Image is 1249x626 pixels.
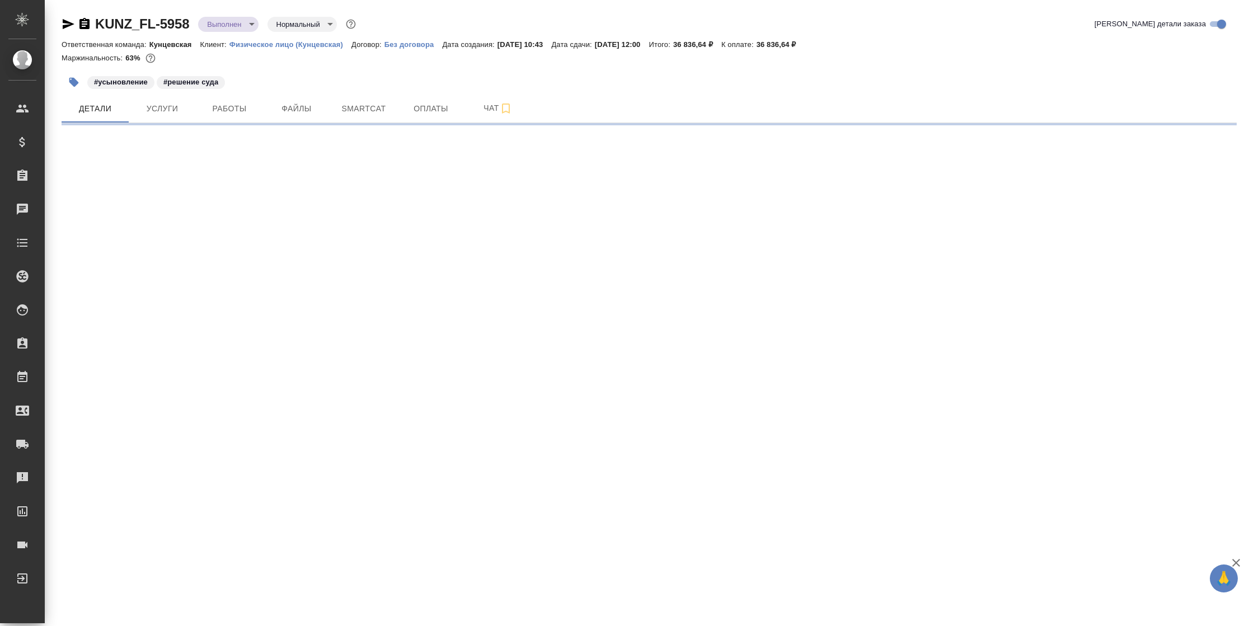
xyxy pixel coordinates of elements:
button: 🙏 [1210,564,1238,592]
p: [DATE] 10:43 [497,40,552,49]
span: Услуги [135,102,189,116]
a: KUNZ_FL-5958 [95,16,189,31]
span: 🙏 [1214,567,1233,590]
p: Итого: [649,40,673,49]
button: Доп статусы указывают на важность/срочность заказа [344,17,358,31]
span: Работы [203,102,256,116]
a: Физическое лицо (Кунцевская) [229,39,351,49]
p: Маржинальность: [62,54,125,62]
span: Smartcat [337,102,391,116]
button: Добавить тэг [62,70,86,95]
p: Физическое лицо (Кунцевская) [229,40,351,49]
p: Кунцевская [149,40,200,49]
p: Клиент: [200,40,229,49]
p: 36 836,64 ₽ [757,40,805,49]
span: решение суда [156,77,226,86]
div: Выполнен [198,17,258,32]
p: [DATE] 12:00 [595,40,649,49]
button: Нормальный [273,20,323,29]
span: усыновление [86,77,156,86]
div: Выполнен [267,17,337,32]
p: #решение суда [163,77,218,88]
p: Без договора [384,40,443,49]
span: Оплаты [404,102,458,116]
span: Чат [471,101,525,115]
a: Без договора [384,39,443,49]
span: [PERSON_NAME] детали заказа [1095,18,1206,30]
button: 11317.43 RUB; [143,51,158,65]
p: Ответственная команда: [62,40,149,49]
p: 36 836,64 ₽ [673,40,721,49]
button: Скопировать ссылку для ЯМессенджера [62,17,75,31]
p: Дата создания: [442,40,497,49]
button: Скопировать ссылку [78,17,91,31]
p: Дата сдачи: [551,40,594,49]
p: Договор: [351,40,384,49]
p: #усыновление [94,77,148,88]
span: Файлы [270,102,323,116]
p: К оплате: [721,40,757,49]
button: Выполнен [204,20,245,29]
p: 63% [125,54,143,62]
span: Детали [68,102,122,116]
svg: Подписаться [499,102,513,115]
